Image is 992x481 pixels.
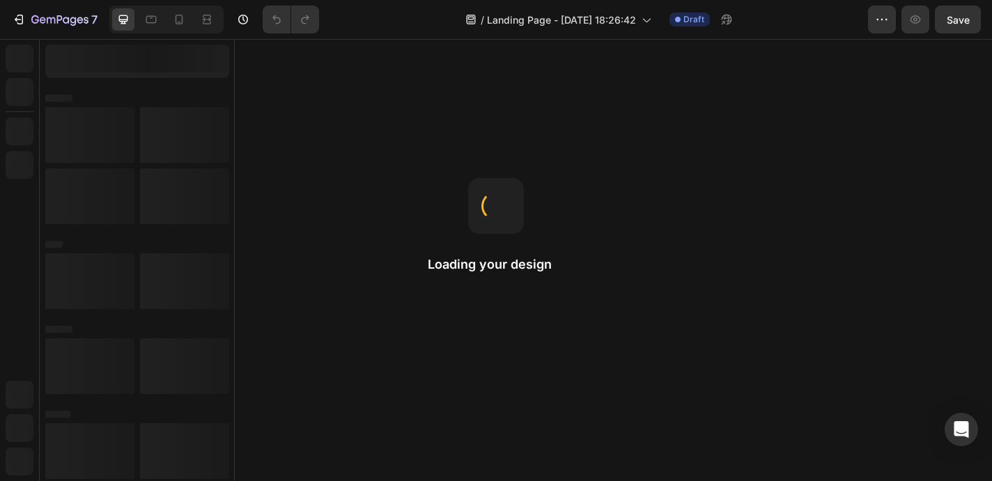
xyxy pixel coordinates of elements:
[947,14,970,26] span: Save
[935,6,981,33] button: Save
[428,256,564,273] h2: Loading your design
[481,13,484,27] span: /
[6,6,104,33] button: 7
[683,13,704,26] span: Draft
[263,6,319,33] div: Undo/Redo
[945,413,978,446] div: Open Intercom Messenger
[487,13,636,27] span: Landing Page - [DATE] 18:26:42
[91,11,98,28] p: 7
